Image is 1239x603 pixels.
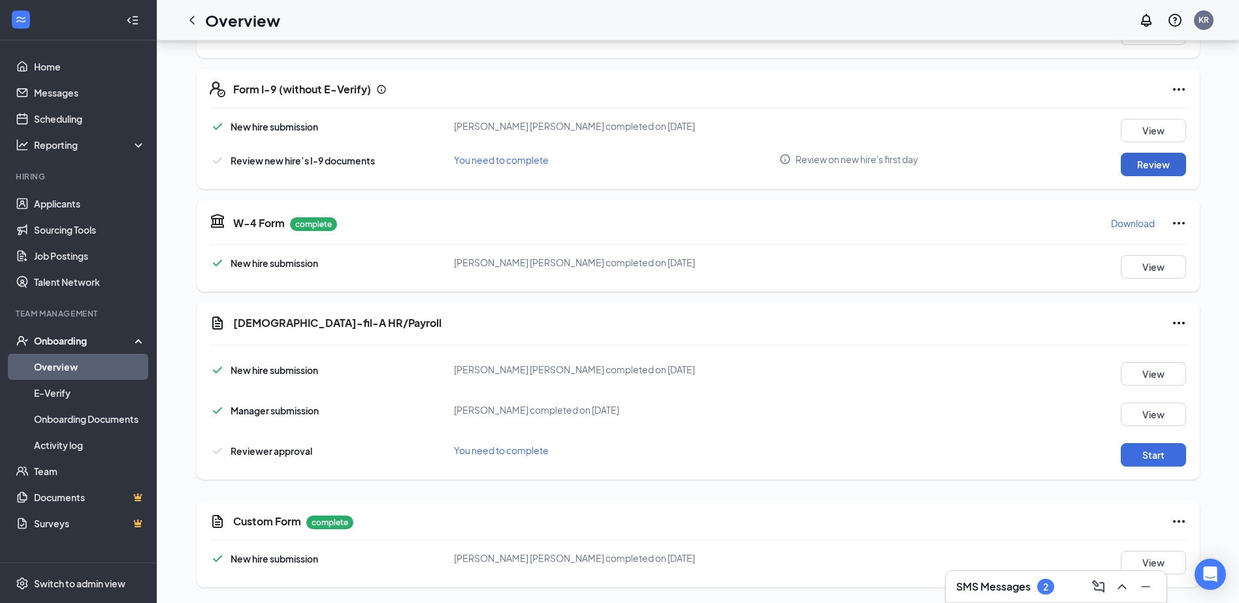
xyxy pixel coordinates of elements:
button: View [1121,551,1186,574]
svg: TaxGovernmentIcon [210,213,225,228]
div: Team Management [16,308,143,319]
button: View [1121,403,1186,426]
button: View [1121,119,1186,142]
svg: CustomFormIcon [210,514,225,529]
div: 2 [1043,581,1048,593]
span: [PERSON_NAME] [PERSON_NAME] completed on [DATE] [454,256,695,268]
div: Onboarding [34,334,135,347]
a: Sourcing Tools [34,217,146,243]
h5: Form I-9 (without E-Verify) [233,82,371,97]
span: Review new hire’s I-9 documents [231,155,375,166]
span: [PERSON_NAME] [PERSON_NAME] completed on [DATE] [454,363,695,375]
a: Scheduling [34,106,146,132]
svg: ChevronLeft [184,12,200,28]
h5: W-4 Form [233,216,285,230]
svg: Notifications [1138,12,1154,28]
span: New hire submission [231,121,318,132]
span: Reviewer approval [231,445,312,457]
a: E-Verify [34,380,146,406]
div: Hiring [16,171,143,182]
a: Applicants [34,191,146,217]
button: Minimize [1135,576,1156,597]
button: ComposeMessage [1088,576,1109,597]
button: Download [1110,213,1155,234]
h1: Overview [205,9,280,31]
a: DocumentsCrown [34,484,146,510]
span: [PERSON_NAME] [PERSON_NAME] completed on [DATE] [454,120,695,132]
a: Messages [34,80,146,106]
span: Manager submission [231,405,319,416]
svg: Checkmark [210,119,225,134]
svg: Ellipses [1171,215,1187,231]
span: [PERSON_NAME] completed on [DATE] [454,404,619,416]
div: Open Intercom Messenger [1195,559,1226,590]
p: complete [306,516,353,529]
svg: Info [779,153,791,165]
svg: ComposeMessage [1091,579,1106,595]
a: Home [34,54,146,80]
svg: Minimize [1138,579,1153,595]
svg: Checkmark [210,153,225,168]
span: [PERSON_NAME] [PERSON_NAME] completed on [DATE] [454,552,695,564]
svg: Checkmark [210,551,225,566]
button: View [1121,362,1186,386]
svg: Document [210,315,225,331]
svg: Checkmark [210,362,225,378]
svg: QuestionInfo [1167,12,1183,28]
div: KR [1199,14,1209,25]
svg: Ellipses [1171,82,1187,97]
a: Job Postings [34,243,146,269]
svg: Checkmark [210,403,225,418]
span: You need to complete [454,444,549,456]
span: Review on new hire's first day [796,153,918,166]
a: Onboarding Documents [34,406,146,432]
a: Activity log [34,432,146,458]
svg: Ellipses [1171,315,1187,331]
h3: SMS Messages [956,580,1031,594]
svg: ChevronUp [1114,579,1130,595]
svg: Ellipses [1171,514,1187,529]
a: Talent Network [34,269,146,295]
svg: Checkmark [210,443,225,459]
svg: UserCheck [16,334,29,347]
div: Switch to admin view [34,577,125,590]
button: ChevronUp [1112,576,1133,597]
button: View [1121,255,1186,279]
svg: Info [376,84,387,95]
p: Download [1111,217,1155,230]
svg: Checkmark [210,255,225,271]
button: Review [1121,153,1186,176]
span: New hire submission [231,553,318,564]
p: complete [290,217,337,231]
a: Overview [34,354,146,380]
span: You need to complete [454,154,549,166]
svg: WorkstreamLogo [14,13,27,26]
svg: FormI9EVerifyIcon [210,82,225,97]
svg: Collapse [126,14,139,27]
h5: [DEMOGRAPHIC_DATA]-fil-A HR/Payroll [233,316,442,330]
button: Start [1121,443,1186,467]
a: SurveysCrown [34,510,146,536]
span: New hire submission [231,257,318,269]
h5: Custom Form [233,514,301,529]
svg: Settings [16,577,29,590]
svg: Analysis [16,138,29,151]
div: Reporting [34,138,146,151]
a: Team [34,458,146,484]
span: New hire submission [231,364,318,376]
